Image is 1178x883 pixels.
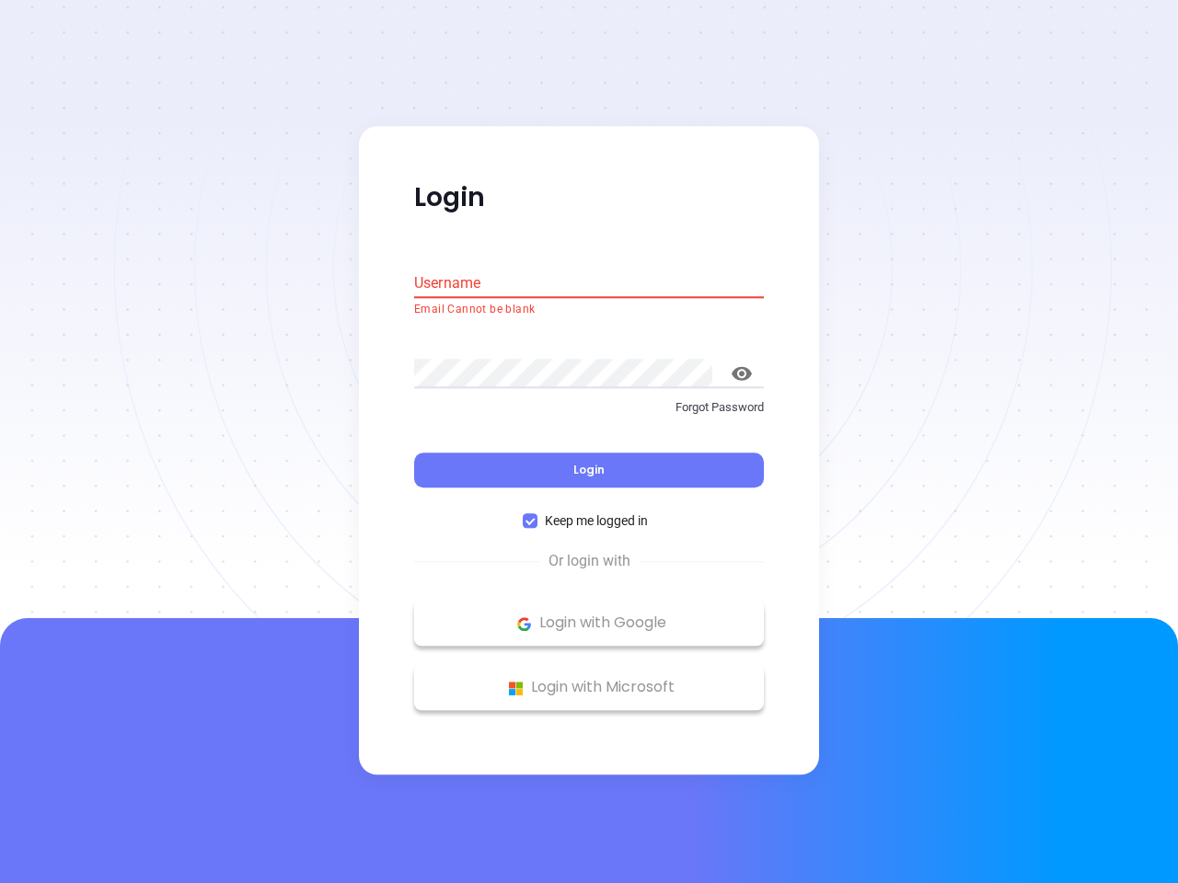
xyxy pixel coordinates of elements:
a: Forgot Password [414,398,764,431]
button: toggle password visibility [720,351,764,396]
button: Login [414,453,764,488]
p: Forgot Password [414,398,764,417]
p: Login [414,181,764,214]
img: Google Logo [513,613,536,636]
p: Login with Google [423,610,755,637]
span: Login [573,463,605,478]
img: Microsoft Logo [504,677,527,700]
button: Google Logo Login with Google [414,601,764,647]
span: Keep me logged in [537,511,655,532]
p: Login with Microsoft [423,674,755,702]
button: Microsoft Logo Login with Microsoft [414,665,764,711]
p: Email Cannot be blank [414,301,764,319]
span: Or login with [539,551,640,573]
